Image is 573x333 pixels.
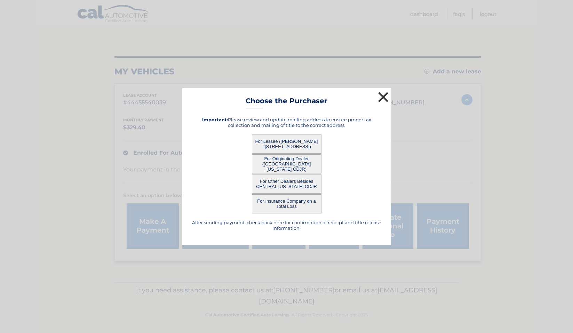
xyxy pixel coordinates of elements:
[376,90,390,104] button: ×
[246,97,327,109] h3: Choose the Purchaser
[191,220,382,231] h5: After sending payment, check back here for confirmation of receipt and title release information.
[252,174,321,194] button: For Other Dealers Besides CENTRAL [US_STATE] CDJR
[191,117,382,128] h5: Please review and update mailing address to ensure proper tax collection and mailing of title to ...
[252,135,321,154] button: For Lessee ([PERSON_NAME] - [STREET_ADDRESS])
[252,154,321,173] button: For Originating Dealer ([GEOGRAPHIC_DATA][US_STATE] CDJR)
[202,117,228,122] strong: Important:
[252,194,321,213] button: For Insurance Company on a Total Loss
